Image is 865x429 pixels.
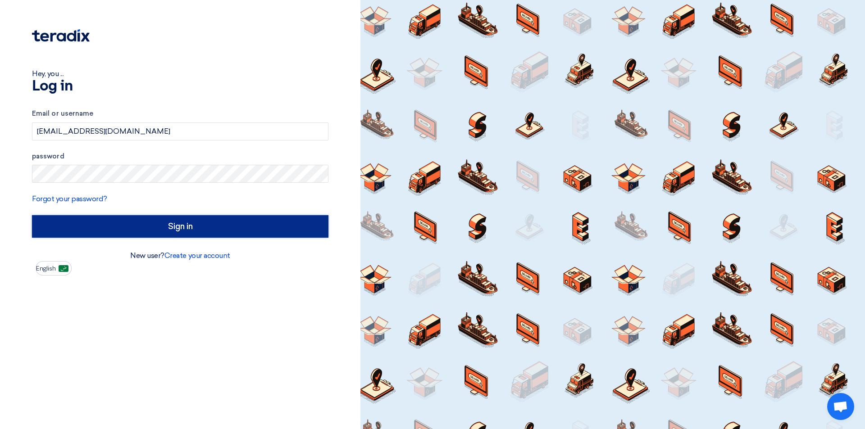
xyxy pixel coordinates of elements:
[59,265,68,272] img: ar-AR.png
[32,215,328,238] input: Sign in
[164,251,230,260] a: Create your account
[36,265,56,272] font: English
[32,109,93,117] font: Email or username
[32,29,90,42] img: Teradix logo
[827,393,854,420] a: Open chat
[32,194,107,203] a: Forgot your password?
[32,122,328,140] input: Enter your business email or username
[36,261,72,275] button: English
[32,79,73,94] font: Log in
[32,69,64,78] font: Hey, you ...
[32,152,64,160] font: password
[130,251,164,260] font: New user?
